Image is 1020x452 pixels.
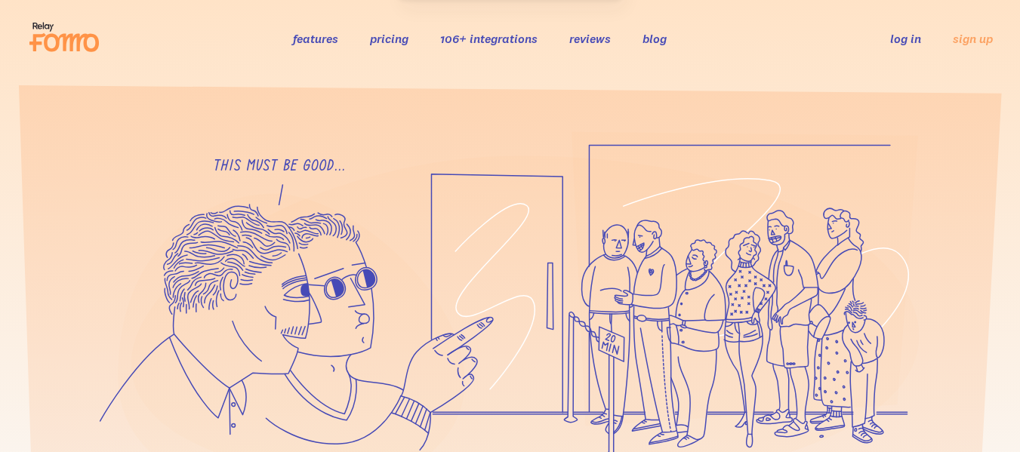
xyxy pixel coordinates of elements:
a: blog [643,31,667,46]
a: reviews [569,31,611,46]
a: 106+ integrations [440,31,538,46]
a: log in [890,31,921,46]
a: sign up [953,31,993,47]
a: features [293,31,338,46]
a: pricing [370,31,408,46]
